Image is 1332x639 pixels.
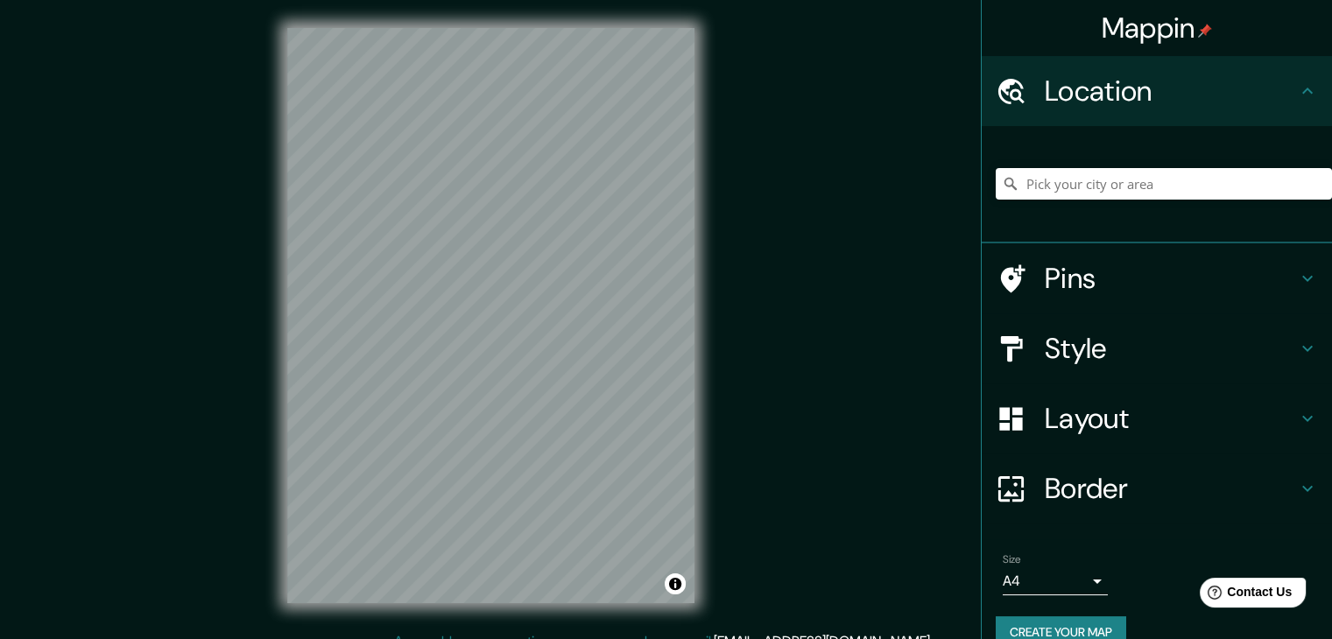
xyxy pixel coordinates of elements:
div: A4 [1003,567,1108,595]
canvas: Map [287,28,694,603]
h4: Style [1045,331,1297,366]
div: Style [982,313,1332,383]
input: Pick your city or area [996,168,1332,200]
div: Border [982,453,1332,523]
div: Layout [982,383,1332,453]
iframe: Help widget launcher [1176,571,1313,620]
div: Pins [982,243,1332,313]
h4: Border [1045,471,1297,506]
h4: Mappin [1102,11,1213,46]
div: Location [982,56,1332,126]
h4: Pins [1045,261,1297,296]
h4: Location [1045,74,1297,109]
h4: Layout [1045,401,1297,436]
img: pin-icon.png [1198,24,1212,38]
label: Size [1003,552,1021,567]
button: Toggle attribution [665,573,686,594]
